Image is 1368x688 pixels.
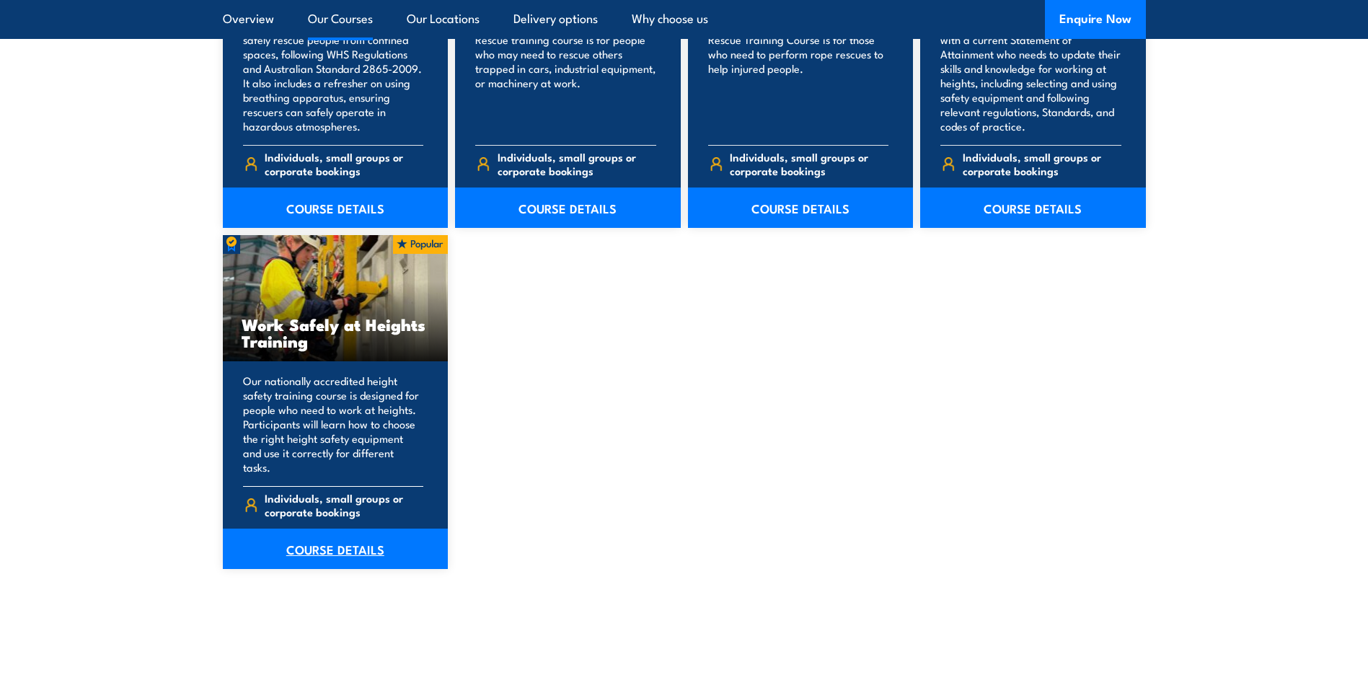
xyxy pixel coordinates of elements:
a: COURSE DETAILS [920,188,1146,228]
p: This refresher course is for anyone with a current Statement of Attainment who needs to update th... [940,18,1121,133]
h3: Work Safely at Heights Training [242,316,430,349]
a: COURSE DETAILS [455,188,681,228]
span: Individuals, small groups or corporate bookings [265,491,423,519]
a: COURSE DETAILS [223,188,449,228]
a: COURSE DETAILS [688,188,914,228]
p: Our nationally accredited height safety training course is designed for people who need to work a... [243,374,424,475]
p: Our nationally accredited Vertical Rescue Training Course is for those who need to perform rope r... [708,18,889,133]
p: Our nationally accredited Road Crash Rescue training course is for people who may need to rescue ... [475,18,656,133]
p: This course teaches your team how to safely rescue people from confined spaces, following WHS Reg... [243,18,424,133]
span: Individuals, small groups or corporate bookings [730,150,888,177]
span: Individuals, small groups or corporate bookings [265,150,423,177]
a: COURSE DETAILS [223,529,449,569]
span: Individuals, small groups or corporate bookings [963,150,1121,177]
span: Individuals, small groups or corporate bookings [498,150,656,177]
